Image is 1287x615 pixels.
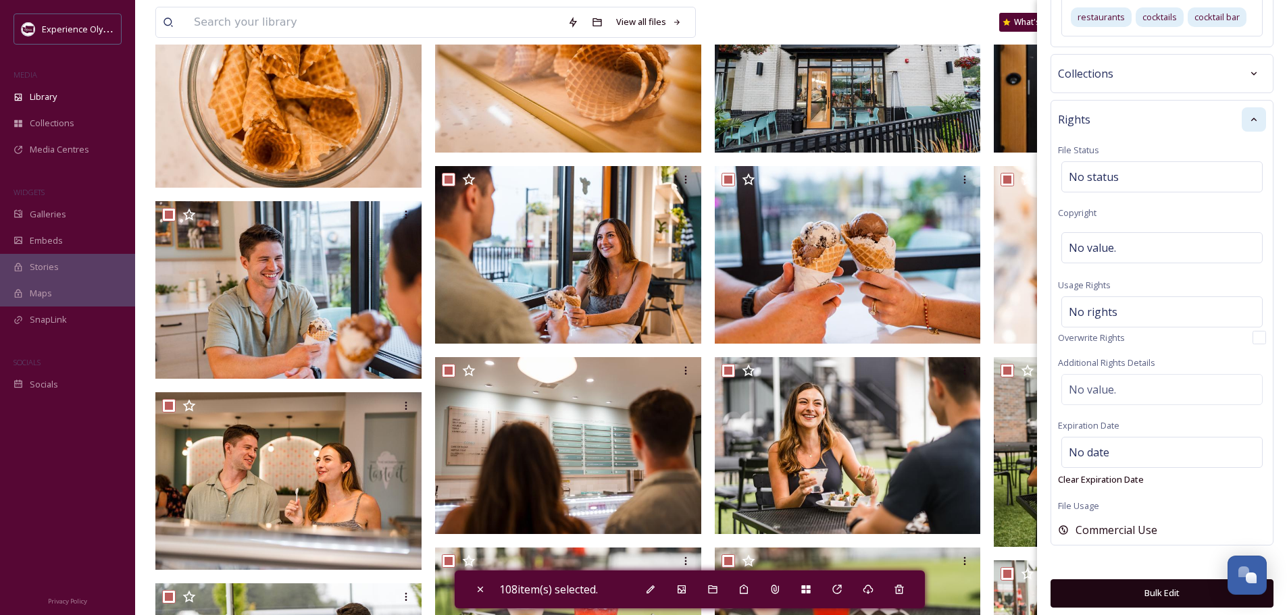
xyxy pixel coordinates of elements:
[42,22,122,35] span: Experience Olympia
[30,378,58,391] span: Socials
[999,13,1067,32] a: What's New
[1069,169,1119,185] span: No status
[1058,279,1111,291] span: Usage Rights
[609,9,688,35] a: View all files
[30,287,52,300] span: Maps
[30,90,57,103] span: Library
[48,592,87,608] a: Privacy Policy
[1078,11,1125,24] span: restaurants
[30,143,89,156] span: Media Centres
[155,201,422,379] img: ext_1756143575.477653_cayman@caymanwaughtel.con-Date_Night_2025_Cayman_Waughtel-104.jpg
[994,356,1260,546] img: ext_1756143496.716389_cayman@caymanwaughtel.con-Date_Night_2025_Cayman_Waughtel-96.jpg
[1058,356,1155,369] span: Additional Rights Details
[30,261,59,273] span: Stories
[1194,11,1240,24] span: cocktail bar
[30,208,66,221] span: Galleries
[1058,144,1099,156] span: File Status
[1069,444,1109,460] span: No date
[994,166,1260,344] img: ext_1756143562.002539_cayman@caymanwaughtel.con-Date_Night_2025_Cayman_Waughtel-101.jpg
[1058,331,1125,344] span: Overwrite Rights
[1058,419,1119,431] span: Expiration Date
[1058,473,1144,485] span: Clear Expiration Date
[1142,11,1177,24] span: cocktails
[1228,556,1267,595] button: Open Chat
[30,117,74,130] span: Collections
[1058,207,1096,219] span: Copyright
[715,166,981,344] img: ext_1756143566.11027_cayman@caymanwaughtel.con-Date_Night_2025_Cayman_Waughtel-102.jpg
[499,582,598,597] span: 108 item(s) selected.
[1058,500,1099,512] span: File Usage
[1069,240,1116,256] span: No value.
[1058,65,1113,82] span: Collections
[1069,381,1116,398] span: No value.
[48,597,87,606] span: Privacy Policy
[715,356,981,534] img: ext_1756143497.167144_cayman@caymanwaughtel.con-Date_Night_2025_Cayman_Waughtel-98.jpg
[187,7,561,37] input: Search your library
[14,357,41,367] span: SOCIALS
[22,22,35,36] img: download.jpeg
[1051,579,1273,607] button: Bulk Edit
[1058,111,1090,128] span: Rights
[30,234,63,247] span: Embeds
[435,356,701,534] img: ext_1756143501.257375_cayman@caymanwaughtel.con-Date_Night_2025_Cayman_Waughtel-99.jpg
[1076,522,1157,538] span: Commercial Use
[155,392,422,570] img: ext_1756143555.659694_cayman@caymanwaughtel.con-Date_Night_2025_Cayman_Waughtel-100.jpg
[435,166,701,344] img: ext_1756143568.482745_cayman@caymanwaughtel.con-Date_Night_2025_Cayman_Waughtel-103.jpg
[30,313,67,326] span: SnapLink
[14,187,45,197] span: WIDGETS
[1069,304,1117,320] span: No rights
[14,70,37,80] span: MEDIA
